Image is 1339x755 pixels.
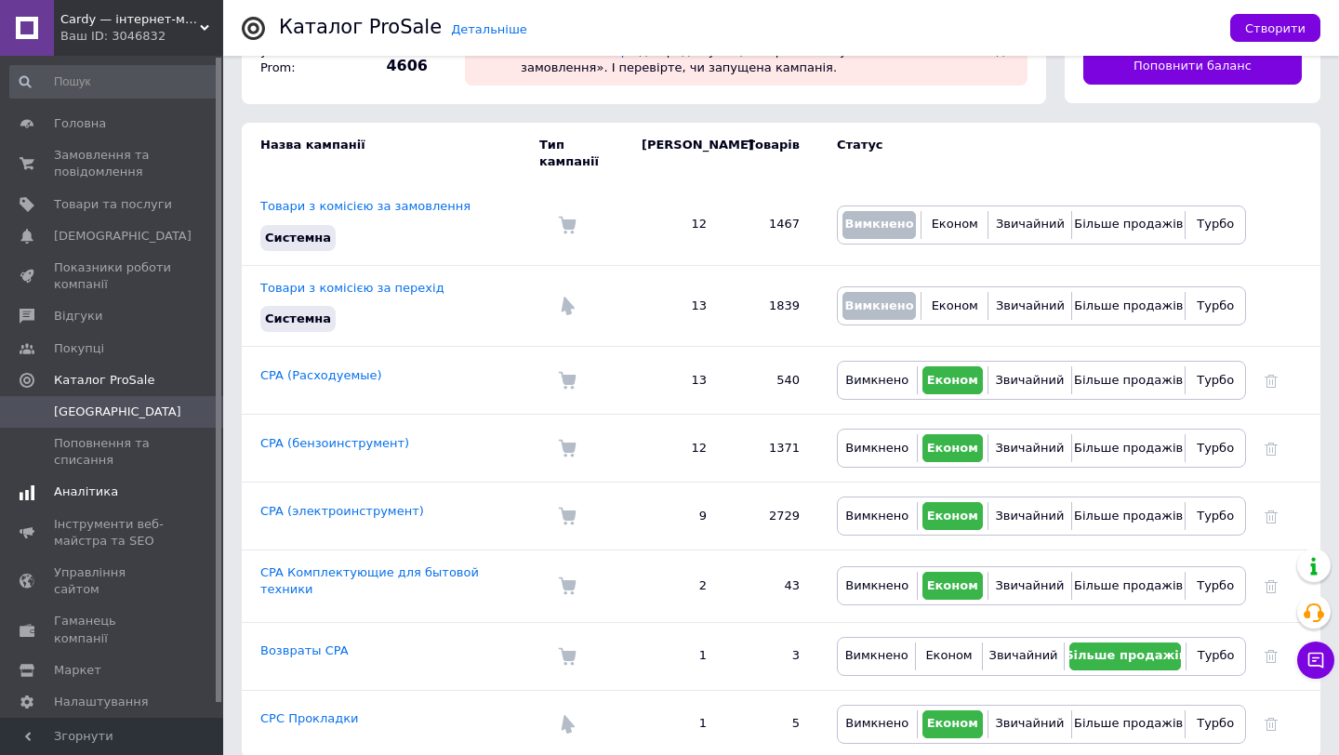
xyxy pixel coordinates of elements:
span: Управління сайтом [54,564,172,598]
a: Перевірте готовність товарів [521,26,955,57]
button: Звичайний [993,502,1067,530]
span: Інструменти веб-майстра та SEO [54,516,172,550]
span: Звичайний [996,217,1065,231]
span: Економ [927,509,978,523]
span: Системна [265,311,331,325]
span: Більше продажів [1074,373,1183,387]
td: 2729 [725,483,818,550]
span: Економ [927,373,978,387]
button: Вимкнено [842,572,912,600]
a: Поповнити баланс [1083,47,1302,85]
td: 9 [623,483,725,550]
button: Звичайний [993,211,1067,239]
button: Більше продажів [1077,292,1180,320]
button: Звичайний [993,434,1067,462]
button: Більше продажів [1077,211,1180,239]
button: Більше продажів [1077,434,1180,462]
span: Маркет [54,662,101,679]
span: Турбо [1197,441,1234,455]
span: Турбо [1197,716,1234,730]
span: Більше продажів [1074,578,1183,592]
button: Вимкнено [842,292,916,320]
button: Турбо [1190,710,1240,738]
button: Більше продажів [1069,642,1181,670]
a: Видалити [1265,509,1278,523]
button: Звичайний [993,572,1067,600]
span: Вимкнено [844,217,913,231]
span: Системна [265,231,331,245]
td: 1371 [725,415,818,483]
td: Назва кампанії [242,123,539,184]
button: Турбо [1190,366,1240,394]
button: Створити [1230,14,1320,42]
button: Економ [922,502,983,530]
button: Економ [922,710,983,738]
td: 1839 [725,265,818,346]
span: Поповнення та списання [54,435,172,469]
span: Вимкнено [845,716,908,730]
span: Товари та послуги [54,196,172,213]
span: Налаштування [54,694,149,710]
span: Замовлення та повідомлення [54,147,172,180]
td: 540 [725,347,818,415]
button: Звичайний [993,710,1067,738]
span: Аналітика [54,483,118,500]
span: Cardy — інтернет-магазин запчастин [60,11,200,28]
span: Економ [927,578,978,592]
a: Товари з комісією за замовлення [260,199,471,213]
a: Видалити [1265,578,1278,592]
span: Вимкнено [845,509,908,523]
a: Возвраты CPA [260,643,349,657]
span: Турбо [1197,578,1234,592]
button: Турбо [1190,572,1240,600]
div: Каталог ProSale [279,18,442,37]
button: Вимкнено [842,211,916,239]
button: Економ [922,572,983,600]
span: [DEMOGRAPHIC_DATA] [54,228,192,245]
span: Вимкнено [845,648,908,662]
a: Детальніше [451,22,527,36]
span: Звичайний [995,509,1064,523]
div: Ваш ID: 3046832 [60,28,223,45]
span: Звичайний [995,716,1064,730]
span: Відгуки [54,308,102,325]
span: Звичайний [995,441,1064,455]
span: Більше продажів [1074,716,1183,730]
span: Звичайний [995,578,1064,592]
button: Більше продажів [1077,710,1180,738]
button: Звичайний [993,292,1067,320]
button: Економ [922,434,983,462]
td: Статус [818,123,1246,184]
span: Гаманець компанії [54,613,172,646]
td: 13 [623,347,725,415]
a: Видалити [1265,716,1278,730]
a: Товари з комісією за перехід [260,281,444,295]
td: 43 [725,550,818,622]
span: Більше продажів [1074,509,1183,523]
img: Комісія за замовлення [558,576,577,595]
span: Створити [1245,21,1306,35]
button: Економ [926,292,983,320]
span: Вимкнено [845,373,908,387]
span: Більше продажів [1074,217,1183,231]
button: Турбо [1191,642,1240,670]
button: Звичайний [988,642,1060,670]
a: CPC Прокладки [260,711,359,725]
span: Турбо [1197,298,1234,312]
a: CPA (электроинструмент) [260,504,424,518]
span: Турбо [1198,648,1235,662]
td: 12 [623,184,725,265]
img: Комісія за замовлення [558,647,577,666]
input: Пошук [9,65,219,99]
img: Комісія за перехід [558,715,577,734]
span: Більше продажів [1074,441,1183,455]
button: Вимкнено [842,366,912,394]
img: Комісія за замовлення [558,371,577,390]
button: Вимкнено [842,710,912,738]
td: 1 [623,622,725,690]
span: Економ [927,441,978,455]
button: Чат з покупцем [1297,642,1334,679]
td: Тип кампанії [539,123,623,184]
span: Більше продажів [1074,298,1183,312]
span: Каталог ProSale [54,372,154,389]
